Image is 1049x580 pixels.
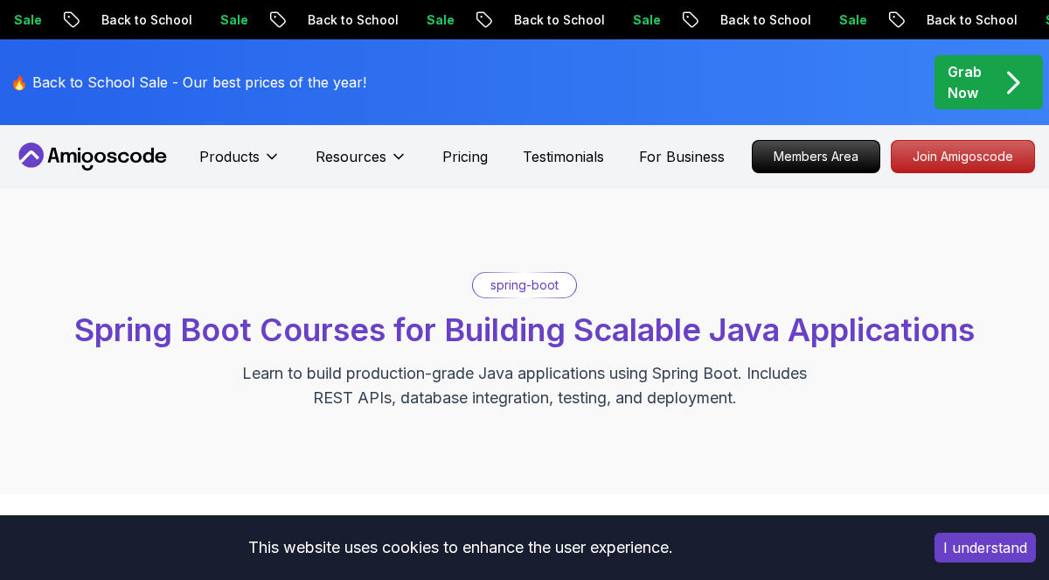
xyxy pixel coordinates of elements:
p: 🔥 Back to School Sale - Our best prices of the year! [10,72,366,93]
p: Products [199,146,260,167]
p: Grab Now [948,61,982,103]
button: Products [199,146,281,181]
p: Sale [615,11,670,29]
p: Back to School [496,11,615,29]
span: Spring Boot Courses for Building Scalable Java Applications [74,311,975,349]
button: Resources [316,146,407,181]
p: Resources [316,146,386,167]
p: spring-boot [490,276,559,294]
p: Back to School [83,11,202,29]
a: Pricing [442,146,488,167]
button: Accept cookies [934,533,1036,563]
p: Sale [408,11,464,29]
a: Members Area [752,140,880,173]
p: Members Area [753,141,879,172]
p: Sale [821,11,877,29]
div: This website uses cookies to enhance the user experience. [13,528,908,567]
p: Back to School [908,11,1027,29]
a: Join Amigoscode [891,140,1035,173]
p: Learn to build production-grade Java applications using Spring Boot. Includes REST APIs, database... [231,361,818,410]
p: Back to School [289,11,408,29]
a: For Business [639,146,725,167]
p: Join Amigoscode [892,141,1034,172]
a: Testimonials [523,146,604,167]
p: Back to School [702,11,821,29]
p: Sale [202,11,258,29]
